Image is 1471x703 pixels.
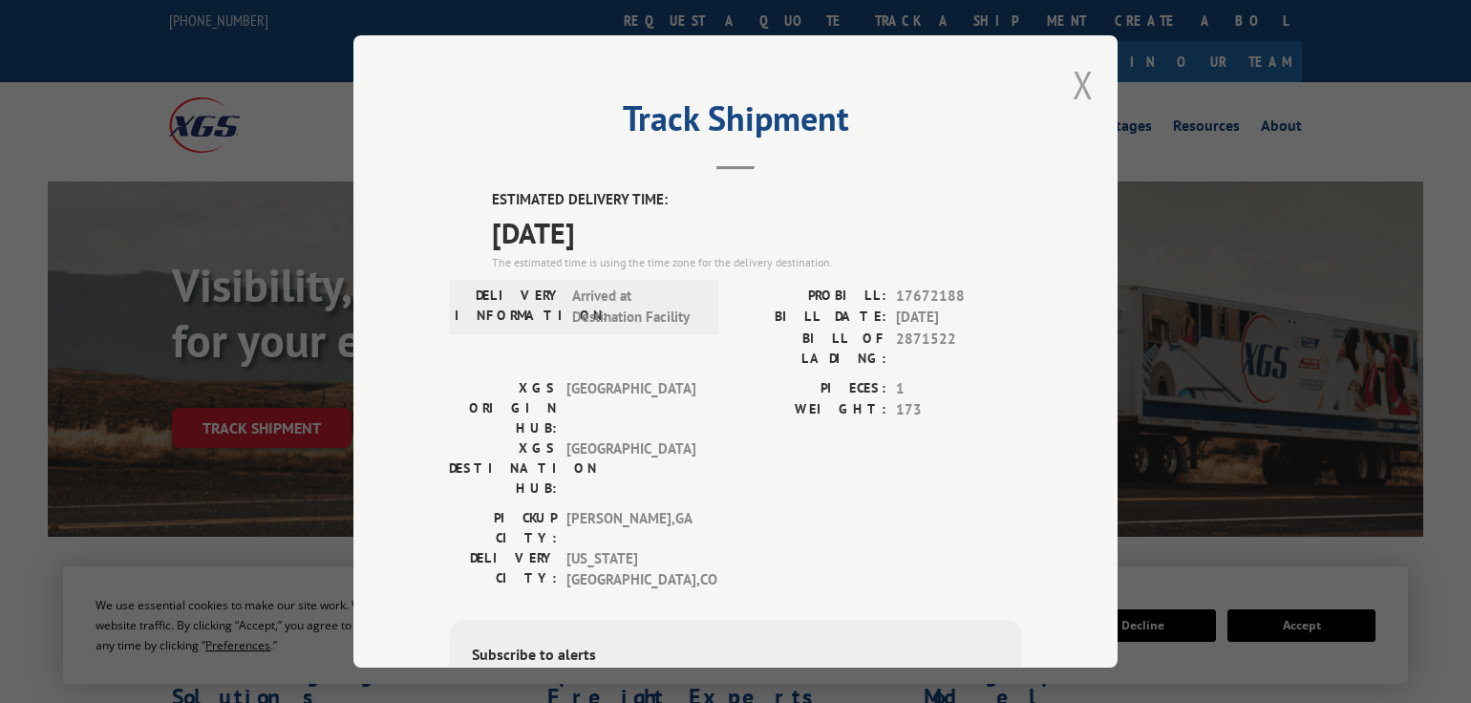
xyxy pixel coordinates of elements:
span: [US_STATE][GEOGRAPHIC_DATA] , CO [566,547,695,590]
label: XGS ORIGIN HUB: [449,377,557,437]
label: DELIVERY INFORMATION: [455,285,563,328]
span: 17672188 [896,285,1022,307]
label: ESTIMATED DELIVERY TIME: [492,189,1022,211]
span: [DATE] [492,210,1022,253]
span: 2871522 [896,328,1022,368]
span: [GEOGRAPHIC_DATA] [566,437,695,498]
span: 173 [896,399,1022,421]
span: 1 [896,377,1022,399]
button: Close modal [1073,59,1094,110]
label: WEIGHT: [735,399,886,421]
span: [DATE] [896,307,1022,329]
span: [GEOGRAPHIC_DATA] [566,377,695,437]
h2: Track Shipment [449,105,1022,141]
label: BILL OF LADING: [735,328,886,368]
div: The estimated time is using the time zone for the delivery destination. [492,253,1022,270]
label: DELIVERY CITY: [449,547,557,590]
label: BILL DATE: [735,307,886,329]
label: PICKUP CITY: [449,507,557,547]
label: PROBILL: [735,285,886,307]
span: Arrived at Destination Facility [572,285,701,328]
label: PIECES: [735,377,886,399]
div: Subscribe to alerts [472,642,999,670]
span: [PERSON_NAME] , GA [566,507,695,547]
label: XGS DESTINATION HUB: [449,437,557,498]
